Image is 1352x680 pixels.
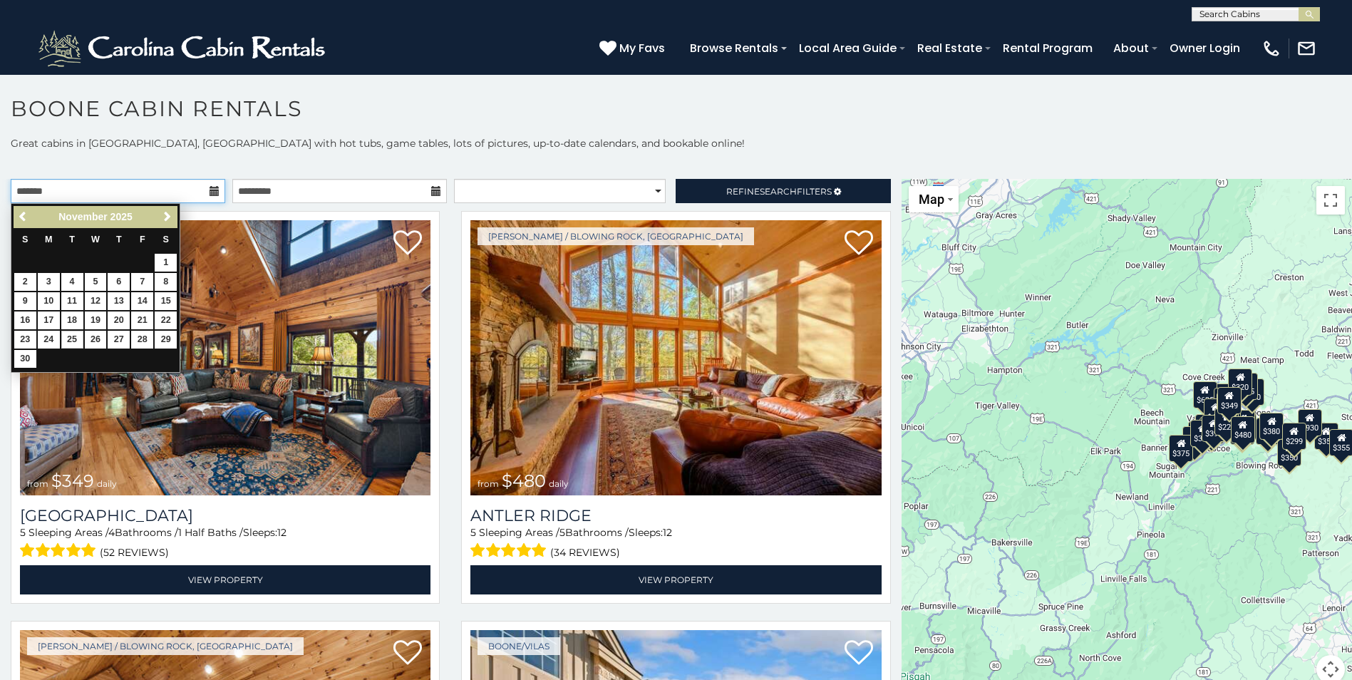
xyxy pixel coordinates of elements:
a: 28 [131,331,153,349]
a: Real Estate [910,36,989,61]
a: 26 [85,331,107,349]
a: 10 [38,292,60,310]
span: Previous [18,211,29,222]
a: 25 [61,331,83,349]
span: (52 reviews) [100,543,169,562]
a: 30 [14,350,36,368]
div: $410 [1204,398,1228,426]
div: $299 [1281,423,1306,450]
a: 18 [61,311,83,329]
a: 19 [85,311,107,329]
a: 12 [85,292,107,310]
a: Previous [15,208,33,226]
span: Wednesday [91,235,100,244]
a: My Favs [599,39,669,58]
span: $349 [51,470,94,491]
a: Antler Ridge from $480 daily [470,220,881,495]
img: Antler Ridge [470,220,881,495]
a: 4 [61,273,83,291]
div: $320 [1228,369,1252,396]
a: 16 [14,311,36,329]
span: 5 [559,526,565,539]
a: Add to favorites [845,639,873,669]
div: Sleeping Areas / Bathrooms / Sleeps: [470,525,881,562]
span: Friday [140,235,145,244]
a: 8 [155,273,177,291]
a: 3 [38,273,60,291]
a: [GEOGRAPHIC_DATA] [20,506,430,525]
a: RefineSearchFilters [676,179,890,203]
span: Thursday [116,235,122,244]
div: $695 [1256,418,1280,445]
span: Search [760,186,797,197]
span: Tuesday [69,235,75,244]
div: $480 [1230,416,1254,443]
a: 29 [155,331,177,349]
div: Sleeping Areas / Bathrooms / Sleeps: [20,525,430,562]
div: $395 [1231,410,1255,437]
a: 20 [108,311,130,329]
span: 4 [108,526,115,539]
a: 22 [155,311,177,329]
a: 23 [14,331,36,349]
a: [PERSON_NAME] / Blowing Rock, [GEOGRAPHIC_DATA] [27,637,304,655]
a: Add to favorites [393,639,422,669]
div: $930 [1298,409,1322,436]
a: Boone/Vilas [478,637,560,655]
a: About [1106,36,1156,61]
span: 2025 [110,211,133,222]
span: daily [97,478,117,489]
h3: Diamond Creek Lodge [20,506,430,525]
div: $565 [1214,383,1238,411]
button: Toggle fullscreen view [1316,186,1345,215]
a: 21 [131,311,153,329]
a: Add to favorites [845,229,873,259]
a: Next [158,208,176,226]
span: Map [919,192,944,207]
a: 17 [38,311,60,329]
div: $635 [1193,381,1217,408]
a: 5 [85,273,107,291]
a: Local Area Guide [792,36,904,61]
span: Refine Filters [726,186,832,197]
div: $350 [1277,439,1301,466]
img: phone-regular-white.png [1261,38,1281,58]
a: Browse Rentals [683,36,785,61]
span: November [58,211,107,222]
a: 6 [108,273,130,291]
a: 24 [38,331,60,349]
span: Next [162,211,173,222]
div: $325 [1190,420,1214,447]
span: 5 [20,526,26,539]
span: daily [549,478,569,489]
div: $395 [1202,415,1226,442]
span: from [478,478,499,489]
div: $225 [1214,408,1239,436]
a: Antler Ridge [470,506,881,525]
a: 13 [108,292,130,310]
span: $480 [502,470,546,491]
a: 1 [155,254,177,272]
a: 15 [155,292,177,310]
a: 2 [14,273,36,291]
span: 12 [663,526,672,539]
img: mail-regular-white.png [1296,38,1316,58]
img: White-1-2.png [36,27,331,70]
a: View Property [20,565,430,594]
div: $355 [1314,423,1338,450]
img: Diamond Creek Lodge [20,220,430,495]
span: Monday [45,235,53,244]
a: 27 [108,331,130,349]
a: 7 [131,273,153,291]
a: 14 [131,292,153,310]
a: [PERSON_NAME] / Blowing Rock, [GEOGRAPHIC_DATA] [478,227,754,245]
a: Owner Login [1162,36,1247,61]
span: Saturday [163,235,169,244]
a: 11 [61,292,83,310]
span: Sunday [22,235,28,244]
a: Rental Program [996,36,1100,61]
a: 9 [14,292,36,310]
div: $349 [1217,387,1242,414]
span: My Favs [619,39,665,57]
